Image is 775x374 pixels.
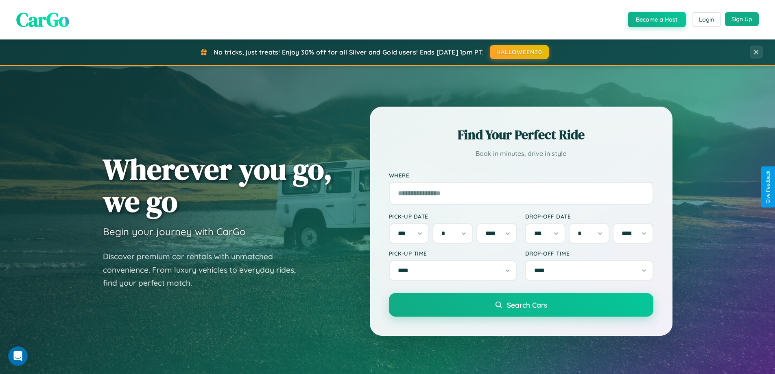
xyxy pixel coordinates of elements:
label: Pick-up Time [389,250,517,257]
h3: Begin your journey with CarGo [103,225,246,238]
span: Search Cars [507,300,547,309]
button: Sign Up [725,12,759,26]
span: CarGo [16,6,69,33]
div: Give Feedback [765,171,771,203]
button: HALLOWEEN30 [490,45,549,59]
label: Where [389,172,653,179]
button: Search Cars [389,293,653,317]
p: Book in minutes, drive in style [389,148,653,160]
label: Drop-off Time [525,250,653,257]
h1: Wherever you go, we go [103,153,332,217]
p: Discover premium car rentals with unmatched convenience. From luxury vehicles to everyday rides, ... [103,250,306,290]
label: Pick-up Date [389,213,517,220]
label: Drop-off Date [525,213,653,220]
button: Become a Host [628,12,686,27]
iframe: Intercom live chat [8,346,28,366]
h2: Find Your Perfect Ride [389,126,653,144]
span: No tricks, just treats! Enjoy 30% off for all Silver and Gold users! Ends [DATE] 1pm PT. [214,48,484,56]
button: Login [692,12,721,27]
